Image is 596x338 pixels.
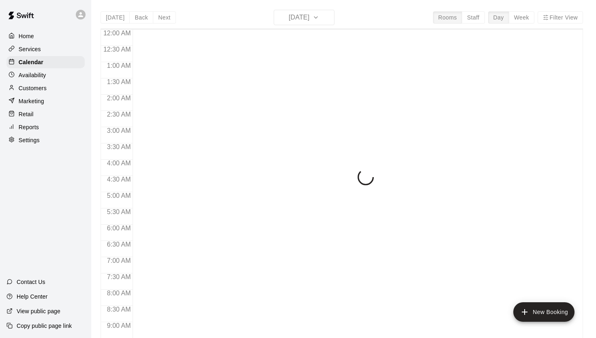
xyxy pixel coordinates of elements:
span: 12:30 AM [101,46,133,53]
a: Reports [6,121,85,133]
span: 7:30 AM [105,273,133,280]
p: Copy public page link [17,322,72,330]
a: Marketing [6,95,85,107]
p: Customers [19,84,47,92]
p: Reports [19,123,39,131]
button: add [513,302,575,322]
p: View public page [17,307,60,315]
span: 12:00 AM [101,30,133,37]
span: 1:30 AM [105,78,133,85]
span: 3:30 AM [105,143,133,150]
span: 2:30 AM [105,111,133,118]
p: Calendar [19,58,43,66]
a: Settings [6,134,85,146]
a: Retail [6,108,85,120]
p: Settings [19,136,40,144]
p: Retail [19,110,34,118]
span: 8:30 AM [105,306,133,313]
a: Home [6,30,85,42]
span: 9:00 AM [105,322,133,329]
a: Availability [6,69,85,81]
span: 2:00 AM [105,95,133,102]
a: Services [6,43,85,55]
span: 5:30 AM [105,208,133,215]
p: Contact Us [17,278,45,286]
p: Availability [19,71,46,79]
span: 7:00 AM [105,257,133,264]
p: Services [19,45,41,53]
p: Help Center [17,292,47,301]
p: Home [19,32,34,40]
a: Customers [6,82,85,94]
span: 6:30 AM [105,241,133,248]
p: Marketing [19,97,44,105]
a: Calendar [6,56,85,68]
span: 8:00 AM [105,290,133,297]
span: 1:00 AM [105,62,133,69]
span: 3:00 AM [105,127,133,134]
span: 5:00 AM [105,192,133,199]
span: 4:30 AM [105,176,133,183]
span: 6:00 AM [105,225,133,232]
span: 4:00 AM [105,160,133,167]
